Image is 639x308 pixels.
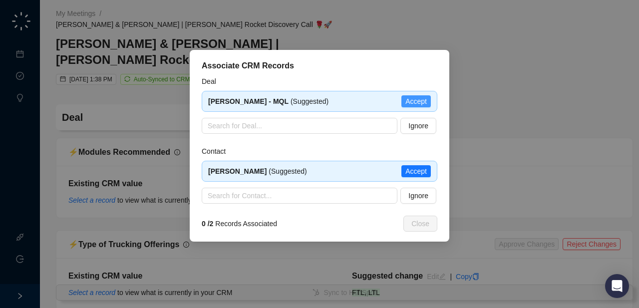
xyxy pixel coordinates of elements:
[400,188,436,204] button: Ignore
[202,218,277,229] span: Records Associated
[208,97,328,105] span: (Suggested)
[400,118,436,134] button: Ignore
[208,167,307,175] span: (Suggested)
[202,76,223,87] label: Deal
[202,146,233,157] label: Contact
[408,120,428,131] span: Ignore
[202,60,437,72] div: Associate CRM Records
[605,274,629,298] div: Open Intercom Messenger
[401,95,431,107] button: Accept
[408,190,428,201] span: Ignore
[401,165,431,177] button: Accept
[208,97,289,105] strong: [PERSON_NAME] - MQL
[405,96,427,107] span: Accept
[202,220,213,228] strong: 0 / 2
[208,167,267,175] strong: [PERSON_NAME]
[403,216,437,232] button: Close
[405,166,427,177] span: Accept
